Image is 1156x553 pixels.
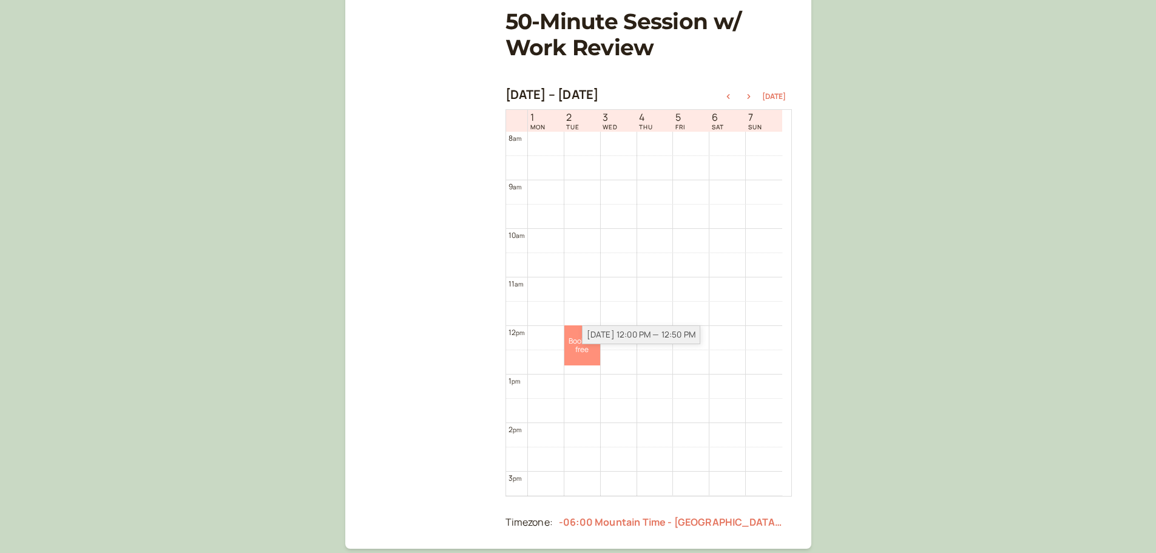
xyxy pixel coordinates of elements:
[566,112,580,123] span: 2
[516,231,524,240] span: am
[505,8,792,61] h1: 50-Minute Session w/ Work Review
[513,183,521,191] span: am
[513,134,521,143] span: am
[515,280,523,288] span: am
[639,112,653,123] span: 4
[509,278,524,290] div: 11
[564,110,582,132] a: September 2, 2025
[603,123,618,131] span: WED
[513,426,521,434] span: pm
[509,132,522,144] div: 8
[509,375,521,387] div: 1
[564,337,600,355] span: Book for free
[762,92,786,101] button: [DATE]
[530,112,546,123] span: 1
[675,123,685,131] span: FRI
[509,229,525,241] div: 10
[512,377,520,385] span: pm
[639,123,653,131] span: THU
[673,110,688,132] a: September 5, 2025
[712,112,724,123] span: 6
[637,110,655,132] a: September 4, 2025
[748,112,762,123] span: 7
[530,123,546,131] span: MON
[528,110,548,132] a: September 1, 2025
[748,123,762,131] span: SUN
[509,181,522,192] div: 9
[746,110,765,132] a: September 7, 2025
[600,110,620,132] a: September 3, 2025
[509,327,525,338] div: 12
[709,110,726,132] a: September 6, 2025
[582,325,700,344] div: [DATE] 12:00 PM — 12:50 PM
[505,515,553,531] div: Timezone:
[513,474,521,483] span: pm
[509,472,522,484] div: 3
[516,328,524,337] span: pm
[509,424,522,435] div: 2
[603,112,618,123] span: 3
[675,112,685,123] span: 5
[505,87,599,102] h2: [DATE] – [DATE]
[566,123,580,131] span: TUE
[712,123,724,131] span: SAT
